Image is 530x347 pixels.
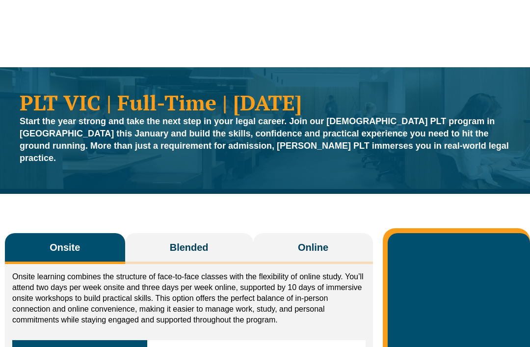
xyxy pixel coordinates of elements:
[20,116,509,163] strong: Start the year strong and take the next step in your legal career. Join our [DEMOGRAPHIC_DATA] PL...
[298,240,328,254] span: Online
[20,92,510,113] h1: PLT VIC | Full-Time | [DATE]
[12,271,366,325] p: Onsite learning combines the structure of face-to-face classes with the flexibility of online stu...
[170,240,209,254] span: Blended
[50,240,80,254] span: Onsite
